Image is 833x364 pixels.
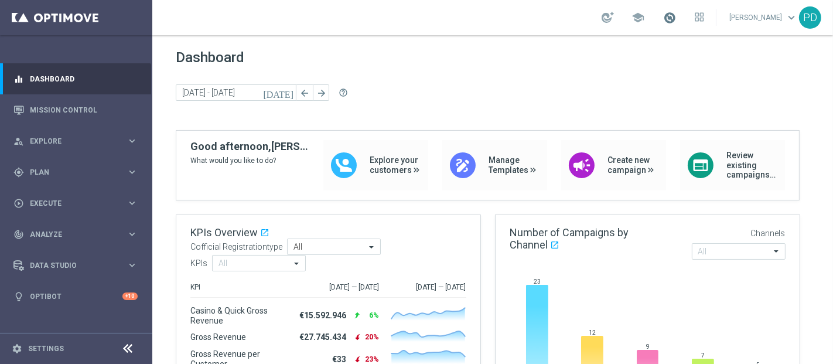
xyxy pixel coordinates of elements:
[13,136,24,147] i: person_search
[13,74,24,84] i: equalizer
[28,345,64,352] a: Settings
[728,9,799,26] a: [PERSON_NAME]keyboard_arrow_down
[30,169,127,176] span: Plan
[127,198,138,209] i: keyboard_arrow_right
[13,198,127,209] div: Execute
[785,11,798,24] span: keyboard_arrow_down
[13,199,138,208] button: play_circle_outline Execute keyboard_arrow_right
[13,94,138,125] div: Mission Control
[13,74,138,84] button: equalizer Dashboard
[122,292,138,300] div: +10
[30,94,138,125] a: Mission Control
[13,229,127,240] div: Analyze
[799,6,821,29] div: PD
[13,261,138,270] button: Data Studio keyboard_arrow_right
[13,229,24,240] i: track_changes
[30,262,127,269] span: Data Studio
[127,229,138,240] i: keyboard_arrow_right
[30,200,127,207] span: Execute
[127,260,138,271] i: keyboard_arrow_right
[631,11,644,24] span: school
[13,167,24,178] i: gps_fixed
[127,166,138,178] i: keyboard_arrow_right
[13,291,24,302] i: lightbulb
[12,343,22,354] i: settings
[30,281,122,312] a: Optibot
[13,292,138,301] button: lightbulb Optibot +10
[13,198,24,209] i: play_circle_outline
[13,106,138,115] button: Mission Control
[13,137,138,146] button: person_search Explore keyboard_arrow_right
[13,230,138,239] button: track_changes Analyze keyboard_arrow_right
[13,63,138,94] div: Dashboard
[13,281,138,312] div: Optibot
[30,63,138,94] a: Dashboard
[30,231,127,238] span: Analyze
[13,167,127,178] div: Plan
[13,136,127,147] div: Explore
[13,260,127,271] div: Data Studio
[30,138,127,145] span: Explore
[13,168,138,177] button: gps_fixed Plan keyboard_arrow_right
[127,135,138,147] i: keyboard_arrow_right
